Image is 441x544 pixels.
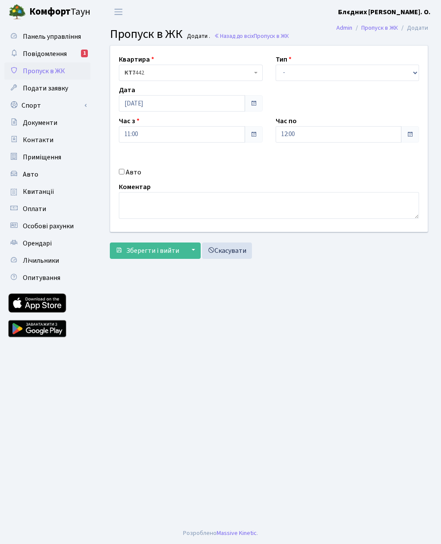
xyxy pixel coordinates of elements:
[9,3,26,21] img: logo.png
[4,131,90,149] a: Контакти
[4,80,90,97] a: Подати заявку
[23,273,60,283] span: Опитування
[276,116,297,126] label: Час по
[126,167,141,177] label: Авто
[126,246,179,255] span: Зберегти і вийти
[81,50,88,57] div: 1
[4,62,90,80] a: Пропуск в ЖК
[29,5,71,19] b: Комфорт
[23,204,46,214] span: Оплати
[29,5,90,19] span: Таун
[4,252,90,269] a: Лічильники
[4,269,90,286] a: Опитування
[361,23,398,32] a: Пропуск в ЖК
[23,152,61,162] span: Приміщення
[254,32,289,40] span: Пропуск в ЖК
[4,28,90,45] a: Панель управління
[23,135,53,145] span: Контакти
[23,118,57,127] span: Документи
[124,68,135,77] b: КТ7
[183,528,258,538] div: Розроблено .
[23,239,52,248] span: Орендарі
[4,97,90,114] a: Спорт
[4,45,90,62] a: Повідомлення1
[23,32,81,41] span: Панель управління
[23,170,38,179] span: Авто
[124,68,252,77] span: <b>КТ7</b>&nbsp;&nbsp;&nbsp;442
[4,114,90,131] a: Документи
[185,33,210,40] small: Додати .
[336,23,352,32] a: Admin
[110,25,183,43] span: Пропуск в ЖК
[23,221,74,231] span: Особові рахунки
[4,183,90,200] a: Квитанції
[276,54,292,65] label: Тип
[108,5,129,19] button: Переключити навігацію
[4,166,90,183] a: Авто
[119,85,135,95] label: Дата
[23,187,54,196] span: Квитанції
[119,182,151,192] label: Коментар
[110,242,185,259] button: Зберегти і вийти
[119,54,154,65] label: Квартира
[4,200,90,218] a: Оплати
[4,149,90,166] a: Приміщення
[214,32,289,40] a: Назад до всіхПропуск в ЖК
[23,49,67,59] span: Повідомлення
[338,7,431,17] a: Блєдних [PERSON_NAME]. О.
[398,23,428,33] li: Додати
[23,84,68,93] span: Подати заявку
[323,19,441,37] nav: breadcrumb
[119,116,140,126] label: Час з
[23,66,65,76] span: Пропуск в ЖК
[4,235,90,252] a: Орендарі
[119,65,263,81] span: <b>КТ7</b>&nbsp;&nbsp;&nbsp;442
[4,218,90,235] a: Особові рахунки
[217,528,257,538] a: Massive Kinetic
[23,256,59,265] span: Лічильники
[202,242,252,259] a: Скасувати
